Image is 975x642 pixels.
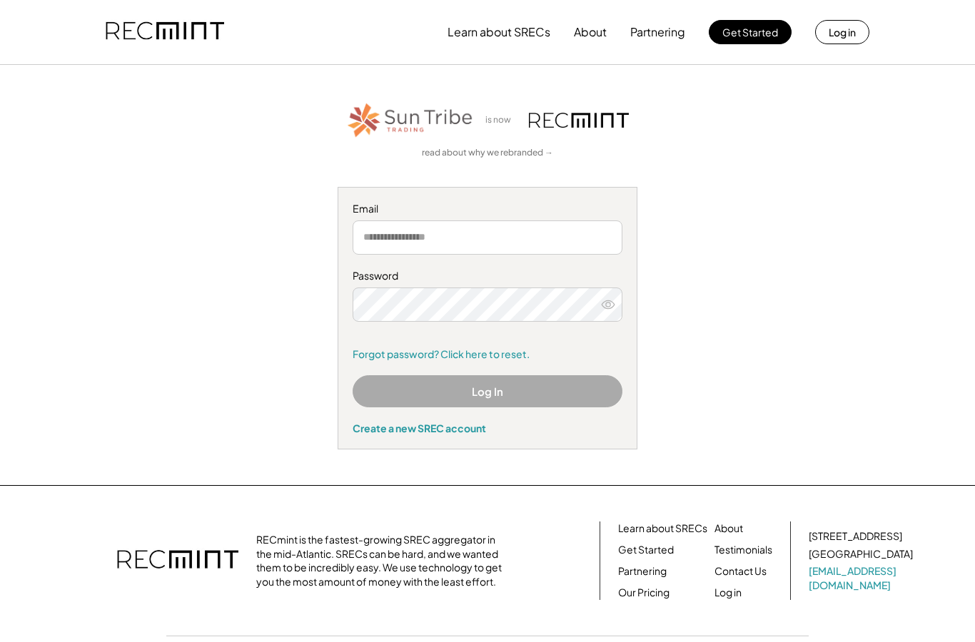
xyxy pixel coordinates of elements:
a: Get Started [618,543,674,557]
button: Partnering [630,18,685,46]
img: recmint-logotype%403x.png [529,113,629,128]
a: read about why we rebranded → [422,147,553,159]
div: [STREET_ADDRESS] [809,529,902,544]
a: Log in [714,586,742,600]
img: recmint-logotype%403x.png [106,8,224,56]
a: Partnering [618,564,667,579]
a: Learn about SRECs [618,521,707,536]
div: is now [482,114,522,126]
a: [EMAIL_ADDRESS][DOMAIN_NAME] [809,564,916,592]
button: About [574,18,607,46]
div: Create a new SREC account [353,422,622,434]
a: About [714,521,743,536]
button: Learn about SRECs [448,18,550,46]
img: recmint-logotype%403x.png [117,536,238,586]
a: Testimonials [714,543,772,557]
button: Log in [815,20,869,44]
button: Get Started [709,20,792,44]
a: Contact Us [714,564,767,579]
div: Password [353,269,622,283]
a: Our Pricing [618,586,670,600]
button: Log In [353,375,622,407]
div: Email [353,202,622,216]
a: Forgot password? Click here to reset. [353,347,622,362]
div: [GEOGRAPHIC_DATA] [809,547,913,561]
img: STT_Horizontal_Logo%2B-%2BColor.png [346,101,475,140]
div: RECmint is the fastest-growing SREC aggregator in the mid-Atlantic. SRECs can be hard, and we wan... [256,533,510,588]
